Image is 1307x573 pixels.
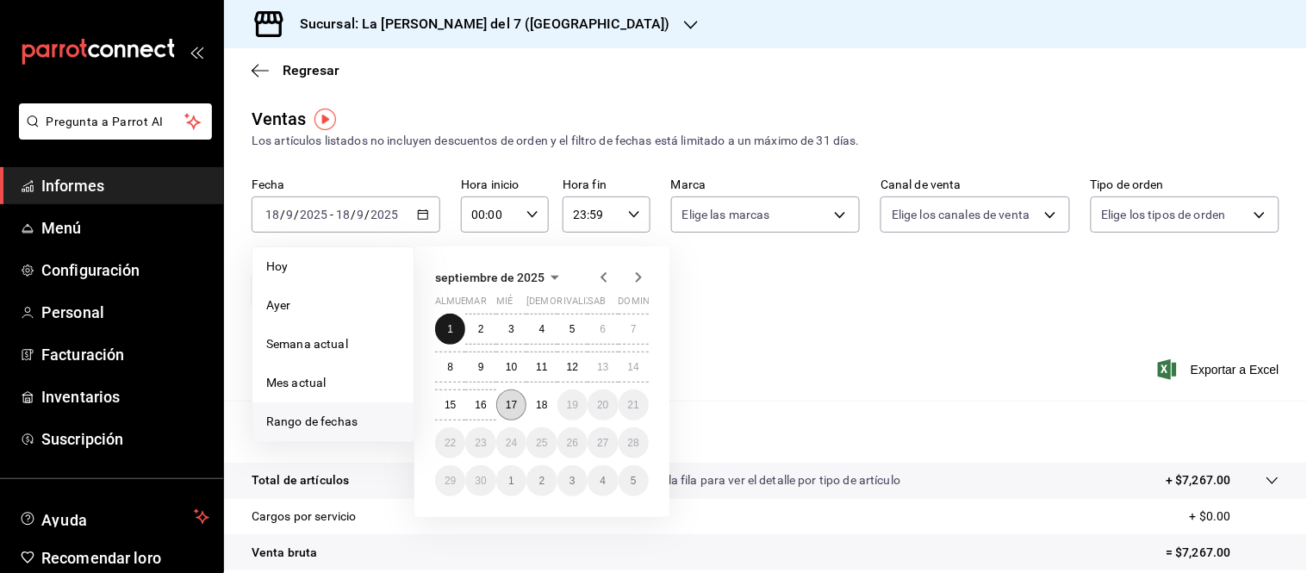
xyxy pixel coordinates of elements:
[563,178,607,192] font: Hora fin
[526,296,628,307] font: [DEMOGRAPHIC_DATA]
[465,296,486,314] abbr: martes
[600,475,606,487] font: 4
[588,427,618,458] button: 27 de septiembre de 2025
[557,389,588,420] button: 19 de septiembre de 2025
[1190,509,1231,523] font: + $0.00
[615,473,901,487] font: Da clic en la fila para ver el detalle por tipo de artículo
[41,219,82,237] font: Menú
[365,208,370,221] font: /
[475,399,486,411] abbr: 16 de septiembre de 2025
[447,323,453,335] abbr: 1 de septiembre de 2025
[526,389,557,420] button: 18 de septiembre de 2025
[335,208,351,221] input: --
[41,549,161,567] font: Recomendar loro
[1091,178,1165,192] font: Tipo de orden
[569,323,576,335] font: 5
[619,465,649,496] button: 5 de octubre de 2025
[536,399,547,411] abbr: 18 de septiembre de 2025
[506,361,517,373] font: 10
[445,399,456,411] abbr: 15 de septiembre de 2025
[300,16,670,32] font: Sucursal: La [PERSON_NAME] del 7 ([GEOGRAPHIC_DATA])
[557,296,605,314] abbr: viernes
[597,437,608,449] abbr: 27 de septiembre de 2025
[526,465,557,496] button: 2 de octubre de 2025
[597,361,608,373] abbr: 13 de septiembre de 2025
[506,399,517,411] abbr: 17 de septiembre de 2025
[619,352,649,383] button: 14 de septiembre de 2025
[357,208,365,221] input: --
[557,314,588,345] button: 5 de septiembre de 2025
[465,427,495,458] button: 23 de septiembre de 2025
[631,323,637,335] abbr: 7 de septiembre de 2025
[526,427,557,458] button: 25 de septiembre de 2025
[588,314,618,345] button: 6 de septiembre de 2025
[597,399,608,411] abbr: 20 de septiembre de 2025
[447,361,453,373] font: 8
[881,178,962,192] font: Canal de venta
[435,352,465,383] button: 8 de septiembre de 2025
[41,511,88,529] font: Ayuda
[445,399,456,411] font: 15
[600,475,606,487] abbr: 4 de octubre de 2025
[294,208,299,221] font: /
[536,361,547,373] abbr: 11 de septiembre de 2025
[526,314,557,345] button: 4 de septiembre de 2025
[475,475,486,487] font: 30
[435,389,465,420] button: 15 de septiembre de 2025
[631,323,637,335] font: 7
[41,177,104,195] font: Informes
[465,314,495,345] button: 2 de septiembre de 2025
[567,399,578,411] abbr: 19 de septiembre de 2025
[567,437,578,449] font: 26
[41,261,140,279] font: Configuración
[597,399,608,411] font: 20
[588,465,618,496] button: 4 de octubre de 2025
[619,296,660,314] abbr: domingo
[569,475,576,487] font: 3
[265,208,280,221] input: --
[539,323,545,335] font: 4
[478,323,484,335] abbr: 2 de septiembre de 2025
[252,178,285,192] font: Fecha
[536,399,547,411] font: 18
[435,296,486,314] abbr: lunes
[1167,545,1231,559] font: = $7,267.00
[597,437,608,449] font: 27
[631,475,637,487] abbr: 5 de octubre de 2025
[496,389,526,420] button: 17 de septiembre de 2025
[628,437,639,449] abbr: 28 de septiembre de 2025
[465,352,495,383] button: 9 de septiembre de 2025
[597,361,608,373] font: 13
[435,271,545,284] font: septiembre de 2025
[536,437,547,449] abbr: 25 de septiembre de 2025
[478,361,484,373] font: 9
[567,361,578,373] font: 12
[19,103,212,140] button: Pregunta a Parrot AI
[12,125,212,143] a: Pregunta a Parrot AI
[475,437,486,449] font: 23
[557,465,588,496] button: 3 de octubre de 2025
[619,296,660,307] font: dominio
[370,208,400,221] input: ----
[1191,363,1279,377] font: Exportar a Excel
[628,437,639,449] font: 28
[447,361,453,373] abbr: 8 de septiembre de 2025
[478,323,484,335] font: 2
[285,208,294,221] input: --
[283,62,339,78] font: Regresar
[475,475,486,487] abbr: 30 de septiembre de 2025
[478,361,484,373] abbr: 9 de septiembre de 2025
[330,208,333,221] font: -
[252,134,860,147] font: Los artículos listados no incluyen descuentos de orden y el filtro de fechas está limitado a un m...
[41,303,104,321] font: Personal
[539,323,545,335] abbr: 4 de septiembre de 2025
[435,267,565,288] button: septiembre de 2025
[506,437,517,449] font: 24
[619,389,649,420] button: 21 de septiembre de 2025
[600,323,606,335] font: 6
[435,427,465,458] button: 22 de septiembre de 2025
[1167,473,1231,487] font: + $7,267.00
[557,427,588,458] button: 26 de septiembre de 2025
[465,296,486,307] font: mar
[435,314,465,345] button: 1 de septiembre de 2025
